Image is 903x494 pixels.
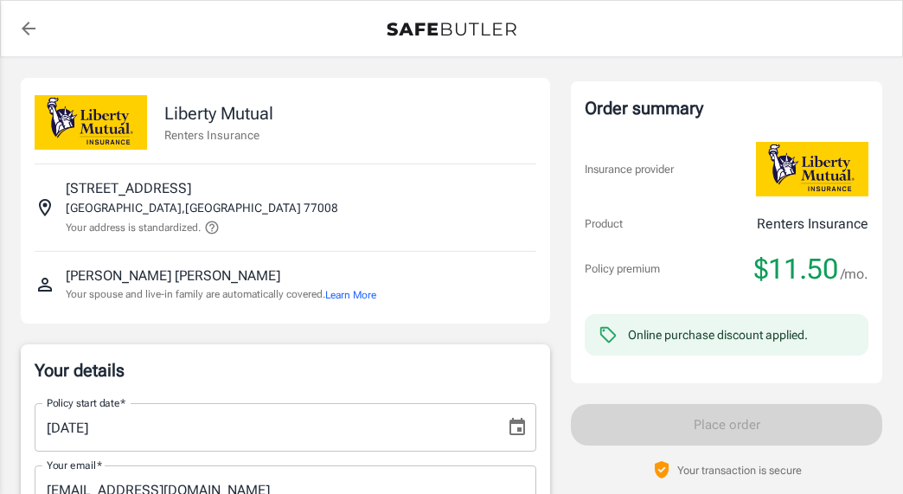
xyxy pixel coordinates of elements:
p: Policy premium [585,260,660,278]
div: Online purchase discount applied. [628,326,808,343]
p: Renters Insurance [757,214,868,234]
p: Your details [35,358,536,382]
div: Order summary [585,95,868,121]
p: Product [585,215,623,233]
a: back to quotes [11,11,46,46]
input: MM/DD/YYYY [35,403,493,452]
img: Liberty Mutual [35,95,147,150]
p: Liberty Mutual [164,100,273,126]
span: /mo. [841,262,868,286]
p: [PERSON_NAME] [PERSON_NAME] [66,266,280,286]
p: [STREET_ADDRESS] [66,178,191,199]
p: Your transaction is secure [677,462,802,478]
p: Your spouse and live-in family are automatically covered. [66,286,376,303]
p: [GEOGRAPHIC_DATA] , [GEOGRAPHIC_DATA] 77008 [66,199,338,216]
img: Back to quotes [387,22,516,36]
p: Your address is standardized. [66,220,201,235]
label: Policy start date [47,395,126,410]
svg: Insured address [35,197,55,218]
button: Choose date, selected date is Sep 14, 2025 [500,410,535,445]
span: $11.50 [754,252,838,286]
img: Liberty Mutual [756,142,868,196]
button: Learn More [325,287,376,303]
label: Your email [47,458,102,472]
svg: Insured person [35,274,55,295]
p: Renters Insurance [164,126,273,144]
p: Insurance provider [585,161,674,178]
